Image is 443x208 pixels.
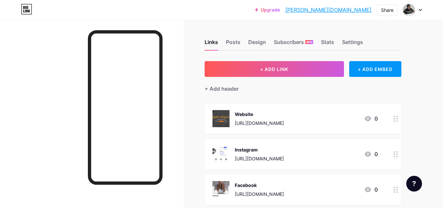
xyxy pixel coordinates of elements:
div: + ADD EMBED [349,61,401,77]
div: Posts [226,38,240,50]
div: Subscribers [274,38,313,50]
div: 0 [364,115,378,123]
div: Stats [321,38,334,50]
div: + Add header [205,85,239,93]
img: Website [212,110,230,127]
div: Share [381,7,393,13]
img: Facebook [212,181,230,198]
img: Instagram [212,146,230,163]
div: Settings [342,38,363,50]
button: + ADD LINK [205,61,344,77]
div: Facebook [235,182,284,189]
div: Links [205,38,218,50]
span: NEW [306,40,312,44]
div: 0 [364,150,378,158]
img: Seth Mayiza [403,4,415,16]
div: Design [248,38,266,50]
div: 0 [364,186,378,194]
a: [PERSON_NAME][DOMAIN_NAME] [285,6,372,14]
span: + ADD LINK [260,66,288,72]
div: [URL][DOMAIN_NAME] [235,120,284,127]
div: Instagram [235,146,284,153]
div: Website [235,111,284,118]
a: Upgrade [255,7,280,12]
div: [URL][DOMAIN_NAME] [235,191,284,197]
div: [URL][DOMAIN_NAME] [235,155,284,162]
